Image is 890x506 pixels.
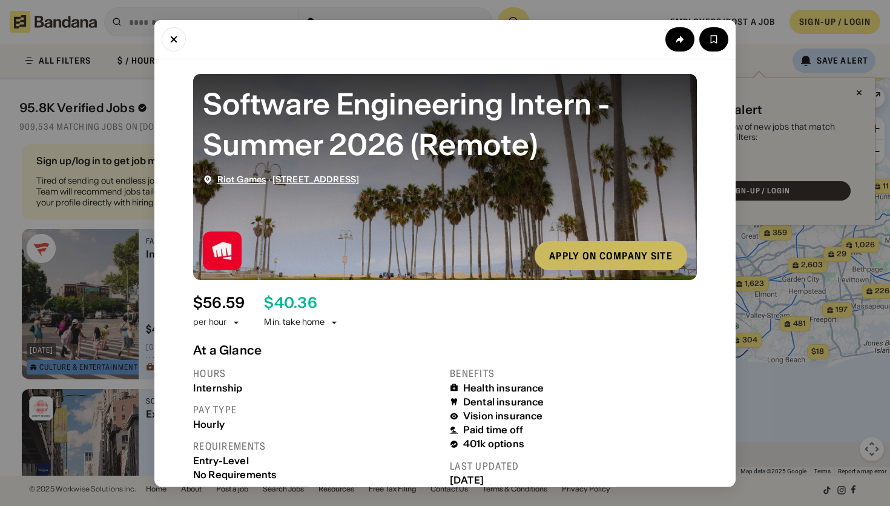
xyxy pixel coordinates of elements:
div: Requirements [193,439,440,452]
button: Close [162,27,186,51]
div: [DATE] [450,474,697,486]
div: per hour [193,316,226,328]
a: Riot Games [217,173,266,184]
div: $ 40.36 [264,294,317,311]
div: Vision insurance [463,410,543,422]
a: [STREET_ADDRESS] [272,173,359,184]
div: Dental insurance [463,396,544,407]
div: Software Engineering Intern - Summer 2026 (Remote) [203,83,687,164]
div: Pay type [193,403,440,416]
div: Apply on company site [549,250,673,260]
div: Entry-Level [193,454,440,466]
div: Benefits [450,367,697,379]
div: No Requirements [193,468,440,480]
div: Last updated [450,459,697,472]
div: Hourly [193,418,440,430]
div: Paid time off [463,424,523,436]
div: Internship [193,382,440,393]
div: 401k options [463,438,524,450]
img: Riot Games logo [203,231,242,270]
div: Hours [193,367,440,379]
div: · [217,174,359,184]
div: $ 56.59 [193,294,245,311]
div: At a Glance [193,342,697,357]
div: Min. take home [264,316,339,328]
div: Health insurance [463,382,544,393]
